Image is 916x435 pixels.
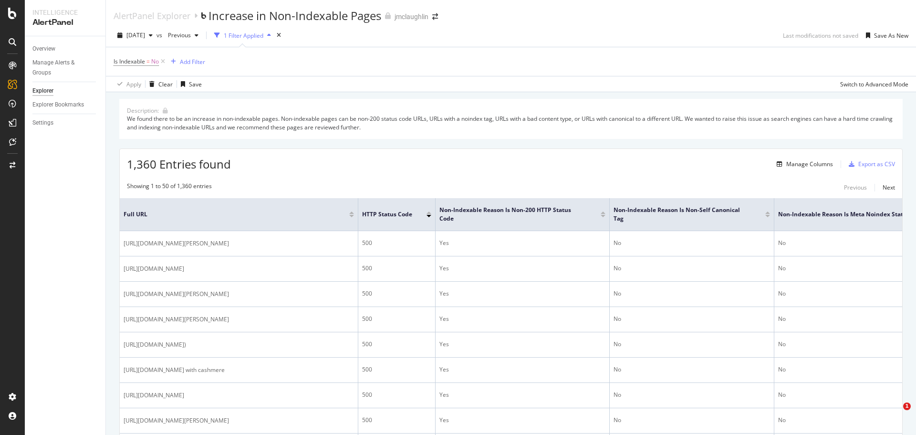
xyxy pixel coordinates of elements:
span: HTTP Status Code [362,210,412,219]
button: Save [177,76,202,92]
div: No [614,416,770,424]
span: [URL][DOMAIN_NAME][PERSON_NAME] [124,289,229,299]
button: Switch to Advanced Mode [836,76,908,92]
div: Save [189,80,202,88]
div: Intelligence [32,8,98,17]
div: Settings [32,118,53,128]
span: Previous [164,31,191,39]
span: [URL][DOMAIN_NAME]) [124,340,186,350]
span: [URL][DOMAIN_NAME][PERSON_NAME] [124,239,229,248]
div: 500 [362,264,431,273]
div: 1 Filter Applied [224,32,263,40]
button: Apply [114,76,141,92]
div: No [614,391,770,399]
span: 2025 Sep. 5th [126,31,145,39]
div: Manage Columns [786,160,833,168]
span: Non-Indexable Reason is Non-200 HTTP Status Code [439,206,586,223]
span: No [151,55,159,68]
span: Full URL [124,210,335,219]
a: Manage Alerts & Groups [32,58,99,78]
a: Overview [32,44,99,54]
button: Save As New [862,28,908,43]
div: Overview [32,44,55,54]
div: 500 [362,239,431,247]
span: Non-Indexable Reason is Meta noindex Status [778,210,910,219]
div: No [614,239,770,247]
a: Explorer Bookmarks [32,100,99,110]
div: Apply [126,80,141,88]
div: Previous [844,183,867,191]
div: Increase in Non-Indexable Pages [208,8,381,24]
iframe: Intercom live chat [884,403,906,425]
div: 500 [362,315,431,323]
div: Yes [439,239,605,247]
span: Is Indexable [114,57,145,65]
button: Clear [146,76,173,92]
div: No [614,340,770,349]
div: Next [883,183,895,191]
button: Export as CSV [845,157,895,172]
div: No [614,264,770,273]
div: Export as CSV [858,160,895,168]
div: Yes [439,365,605,374]
span: 1 [903,403,911,410]
button: Previous [164,28,202,43]
div: Yes [439,391,605,399]
span: [URL][DOMAIN_NAME] [124,391,184,400]
button: Manage Columns [773,159,833,170]
button: Add Filter [167,56,205,67]
div: No [614,289,770,298]
div: 500 [362,416,431,424]
div: 500 [362,340,431,349]
span: 1,360 Entries found [127,156,231,172]
span: [URL][DOMAIN_NAME] with cashmere [124,365,225,375]
span: Non-Indexable Reason is Non-Self Canonical Tag [614,206,751,223]
div: times [275,31,283,40]
div: Explorer Bookmarks [32,100,84,110]
div: No [614,365,770,374]
div: Manage Alerts & Groups [32,58,90,78]
div: Description: [127,106,159,115]
button: Previous [844,182,867,193]
div: Yes [439,416,605,424]
a: AlertPanel Explorer [114,11,190,21]
button: 1 Filter Applied [210,28,275,43]
span: [URL][DOMAIN_NAME][PERSON_NAME] [124,416,229,425]
div: AlertPanel [32,17,98,28]
button: [DATE] [114,28,156,43]
div: Add Filter [180,58,205,66]
div: Showing 1 to 50 of 1,360 entries [127,182,212,193]
span: vs [156,31,164,39]
div: 500 [362,391,431,399]
span: [URL][DOMAIN_NAME][PERSON_NAME] [124,315,229,324]
button: Next [883,182,895,193]
div: arrow-right-arrow-left [432,13,438,20]
div: jmclaughlin [395,12,428,21]
span: [URL][DOMAIN_NAME] [124,264,184,274]
a: Explorer [32,86,99,96]
div: 500 [362,365,431,374]
div: No [614,315,770,323]
div: We found there to be an increase in non-indexable pages. Non-indexable pages can be non-200 statu... [127,115,895,131]
div: Yes [439,315,605,323]
div: Last modifications not saved [783,32,858,40]
div: Yes [439,264,605,273]
div: Yes [439,289,605,298]
div: Yes [439,340,605,349]
div: Switch to Advanced Mode [840,80,908,88]
div: Explorer [32,86,53,96]
span: = [146,57,150,65]
div: 500 [362,289,431,298]
div: Save As New [874,32,908,40]
a: Settings [32,118,99,128]
div: Clear [158,80,173,88]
